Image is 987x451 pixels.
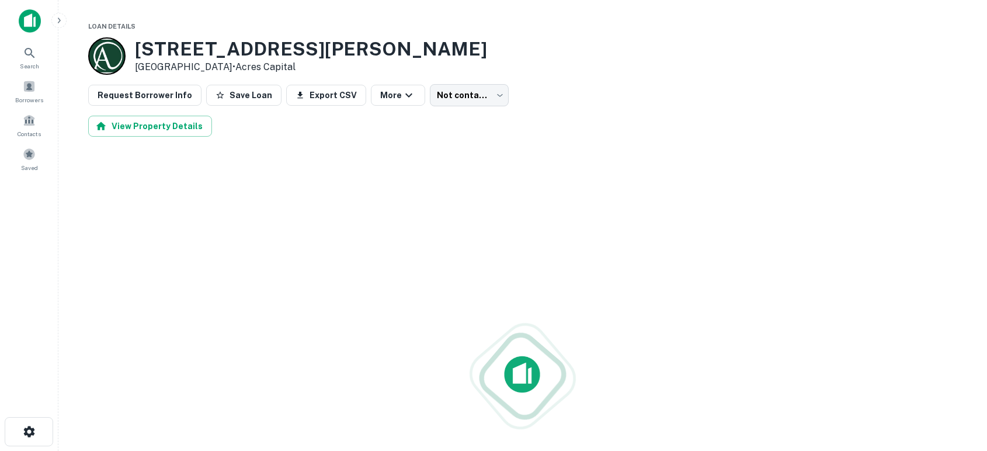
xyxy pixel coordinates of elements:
button: Save Loan [206,85,281,106]
a: Borrowers [4,75,55,107]
a: Acres Capital [235,61,296,72]
button: Export CSV [286,85,366,106]
span: Contacts [18,129,41,138]
span: Search [20,61,39,71]
a: Contacts [4,109,55,141]
h3: [STREET_ADDRESS][PERSON_NAME] [135,38,487,60]
iframe: Chat Widget [929,358,987,414]
a: Saved [4,143,55,175]
img: capitalize-icon.png [19,9,41,33]
button: More [371,85,425,106]
span: Borrowers [15,95,43,105]
span: Loan Details [88,23,135,30]
button: View Property Details [88,116,212,137]
a: Search [4,41,55,73]
p: [GEOGRAPHIC_DATA] • [135,60,487,74]
div: Not contacted [430,84,509,106]
button: Request Borrower Info [88,85,201,106]
span: Saved [21,163,38,172]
